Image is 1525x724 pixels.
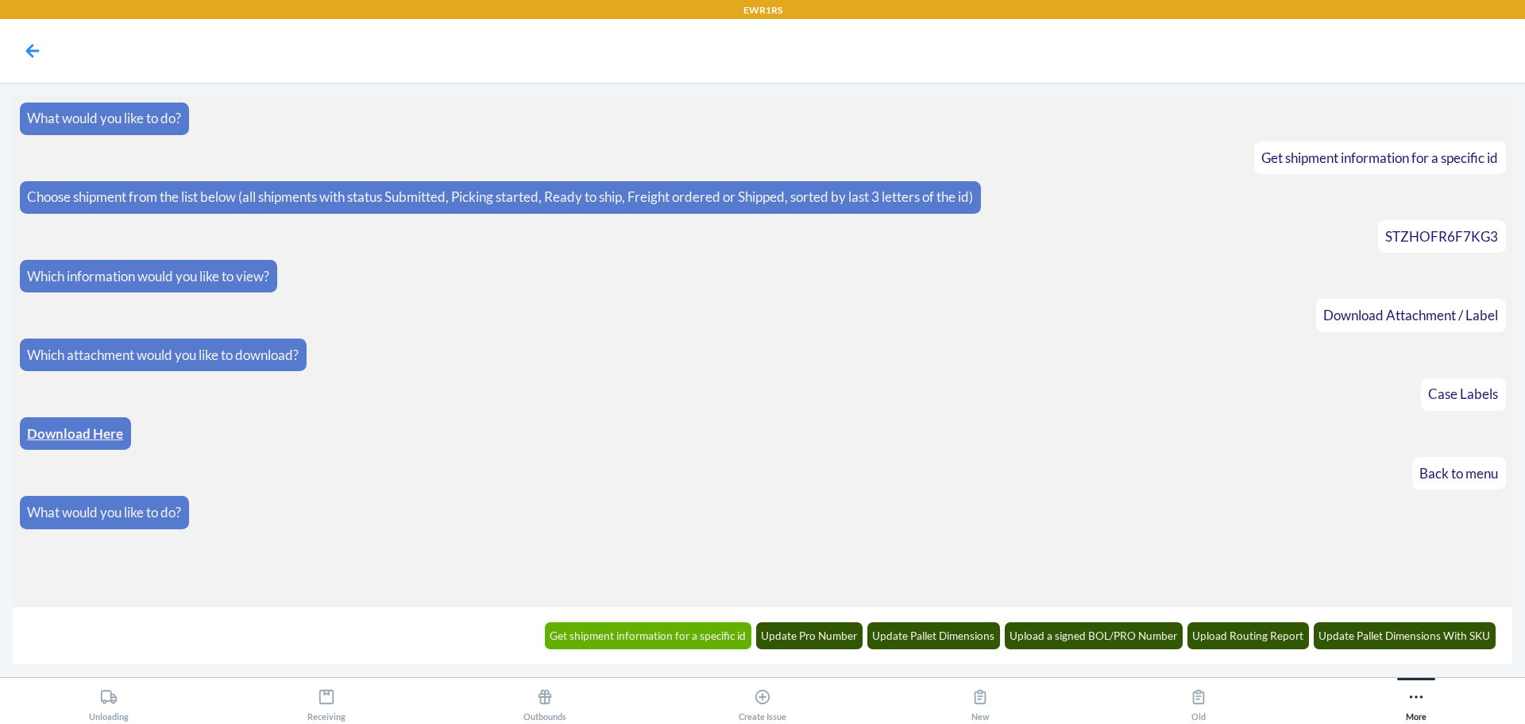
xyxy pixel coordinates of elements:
[436,678,654,722] button: Outbounds
[27,108,181,129] p: What would you like to do?
[871,678,1089,722] button: New
[756,622,863,649] button: Update Pro Number
[1323,307,1498,323] span: Download Attachment / Label
[545,622,752,649] button: Get shipment information for a specific id
[743,3,782,17] p: EWR1RS
[523,682,566,722] div: Outbounds
[27,502,181,523] p: What would you like to do?
[307,682,346,722] div: Receiving
[654,678,871,722] button: Create Issue
[1005,622,1183,649] button: Upload a signed BOL/PRO Number
[27,345,299,366] p: Which attachment would you like to download?
[1261,149,1498,166] span: Get shipment information for a specific id
[27,266,269,287] p: Which information would you like to view?
[1314,622,1496,649] button: Update Pallet Dimensions With SKU
[1190,682,1207,722] div: Old
[27,187,973,207] p: Choose shipment from the list below (all shipments with status Submitted, Picking started, Ready ...
[1089,678,1307,722] button: Old
[1307,678,1525,722] button: More
[1419,465,1498,482] span: Back to menu
[971,682,990,722] div: New
[739,682,786,722] div: Create Issue
[89,682,129,722] div: Unloading
[867,622,1001,649] button: Update Pallet Dimensions
[1406,682,1427,722] div: More
[1428,385,1498,402] span: Case Labels
[1187,622,1310,649] button: Upload Routing Report
[27,425,123,442] a: Download Here
[1385,228,1498,245] span: STZHOFR6F7KG3
[218,678,435,722] button: Receiving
